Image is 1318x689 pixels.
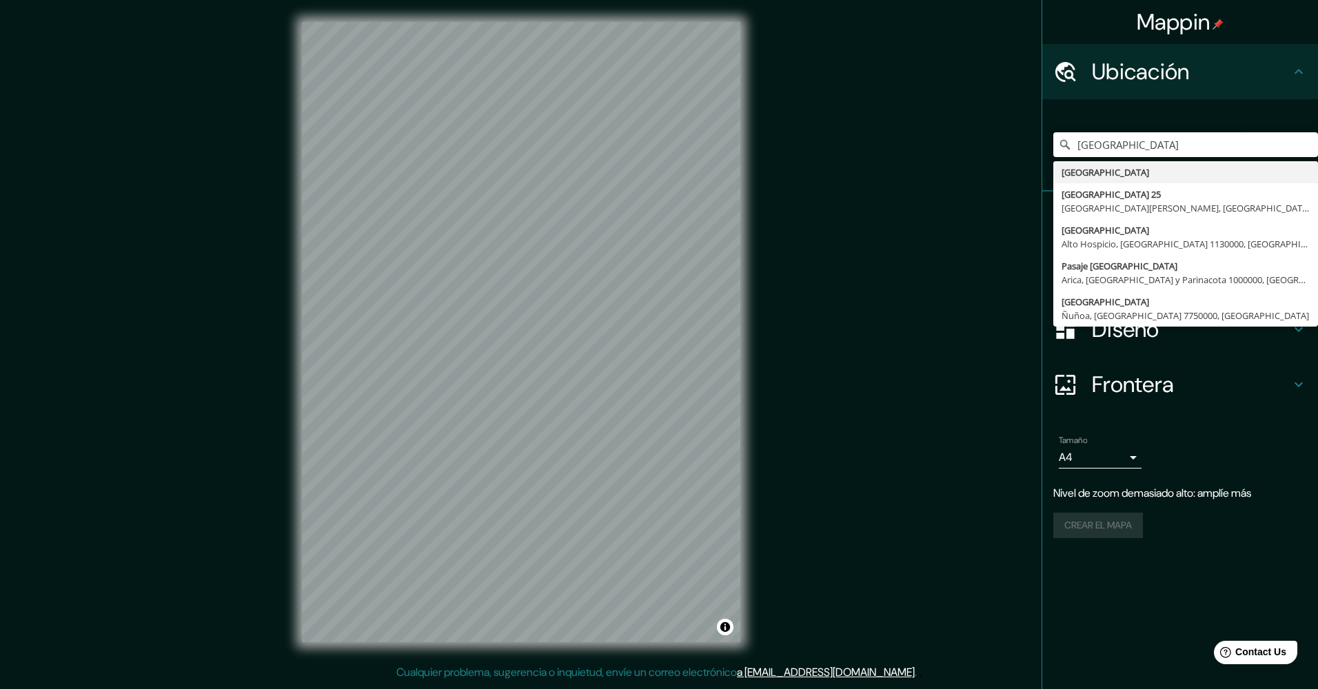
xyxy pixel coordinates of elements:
canvas: Mapa [302,22,740,642]
label: Tamaño [1059,435,1087,446]
button: Alternar atribución [717,619,733,635]
div: A4 [1059,446,1142,469]
input: Elige tu ciudad o área [1053,132,1318,157]
div: [GEOGRAPHIC_DATA] [1062,223,1310,237]
div: [GEOGRAPHIC_DATA] [1062,295,1310,309]
div: . [919,664,922,681]
div: Pasaje [GEOGRAPHIC_DATA] [1062,259,1310,273]
div: Diseño [1042,302,1318,357]
iframe: Help widget launcher [1195,635,1303,674]
div: Pines [1042,192,1318,247]
div: . [917,664,919,681]
p: Nivel de zoom demasiado alto: amplíe más [1053,485,1307,502]
div: Ubicación [1042,44,1318,99]
h4: Frontera [1092,371,1290,398]
div: [GEOGRAPHIC_DATA] [1062,165,1310,179]
div: Arica, [GEOGRAPHIC_DATA] y Parinacota 1000000, [GEOGRAPHIC_DATA] [1062,273,1310,287]
p: Cualquier problema, sugerencia o inquietud, envíe un correo electrónico . [396,664,917,681]
img: pin-icon.png [1213,19,1224,30]
div: Alto Hospicio, [GEOGRAPHIC_DATA] 1130000, [GEOGRAPHIC_DATA] [1062,237,1310,251]
div: Estilo [1042,247,1318,302]
font: Mappin [1137,8,1210,37]
h4: Ubicación [1092,58,1290,85]
div: [GEOGRAPHIC_DATA][PERSON_NAME], [GEOGRAPHIC_DATA][PERSON_NAME], [GEOGRAPHIC_DATA] [1062,201,1310,215]
div: Ñuñoa, [GEOGRAPHIC_DATA] 7750000, [GEOGRAPHIC_DATA] [1062,309,1310,322]
div: [GEOGRAPHIC_DATA] 25 [1062,187,1310,201]
div: Frontera [1042,357,1318,412]
a: a [EMAIL_ADDRESS][DOMAIN_NAME] [737,665,915,679]
h4: Diseño [1092,316,1290,343]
